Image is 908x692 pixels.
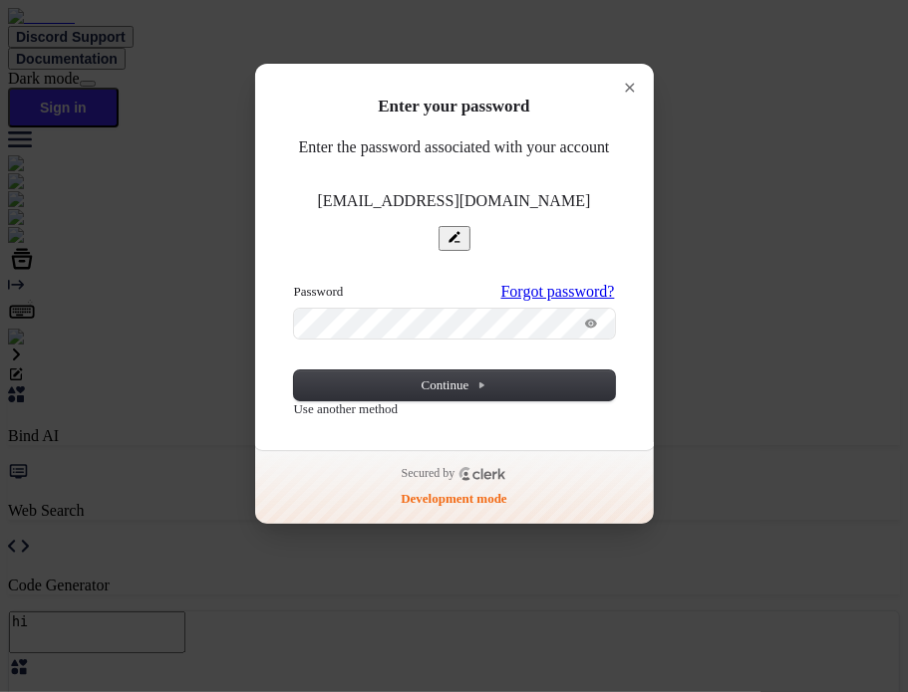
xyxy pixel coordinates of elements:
[458,467,506,481] a: Clerk logo
[294,283,344,301] label: Password
[439,226,470,251] button: Edit
[402,466,455,482] p: Secured by
[401,490,507,508] p: Development mode
[294,400,399,418] a: Use another method
[501,283,615,301] a: Forgot password?
[571,312,611,336] button: Show password
[294,370,615,400] button: Continue
[294,95,615,118] h1: Enter your password
[613,71,647,105] button: Close modal
[294,138,615,156] p: Enter the password associated with your account
[422,376,487,394] span: Continue
[294,192,615,210] p: [EMAIL_ADDRESS][DOMAIN_NAME]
